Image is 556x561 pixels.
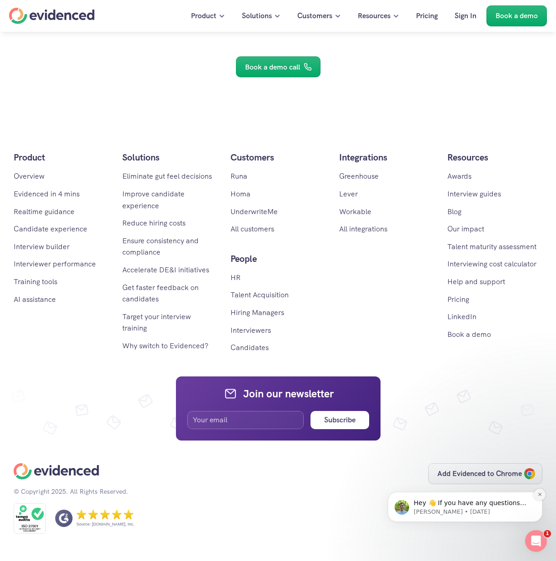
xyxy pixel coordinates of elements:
[447,224,484,234] a: Our impact
[122,189,186,210] a: Improve candidate experience
[14,277,57,286] a: Training tools
[525,530,547,552] iframe: Intercom live chat
[55,510,133,527] a: Source: [DOMAIN_NAME], Inc.
[455,10,476,22] p: Sign In
[230,150,326,165] h5: Customers
[160,54,171,66] button: Dismiss notification
[122,341,208,351] a: Why switch to Evidenced?
[230,308,284,317] a: Hiring Managers
[230,171,247,181] a: Runa
[447,207,461,216] a: Blog
[14,189,80,199] a: Evidenced in 4 mins
[14,150,109,165] p: Product
[14,224,87,234] a: Candidate experience
[14,259,96,269] a: Interviewer performance
[40,64,157,73] p: Hey 👋 If you have any questions about our pricing, I’m here to help! 🙂 [PERSON_NAME]
[230,251,326,266] p: People
[447,295,469,304] a: Pricing
[76,521,134,527] p: Source: [DOMAIN_NAME], Inc.
[447,312,476,321] a: LinkedIn
[122,171,212,181] a: Eliminate gut feel decisions
[230,273,240,282] a: HR
[447,189,501,199] a: Interview guides
[358,10,391,22] p: Resources
[409,5,445,26] a: Pricing
[236,56,321,77] a: Book a demo call
[339,150,434,165] p: Integrations
[447,150,542,165] p: Resources
[14,295,56,304] a: AI assistance
[339,224,387,234] a: All integrations
[230,326,271,335] a: Interviewers
[339,171,379,181] a: Greenhouse
[544,530,551,537] span: 1
[242,10,272,22] p: Solutions
[187,411,304,429] input: Your email
[40,73,157,81] p: Message from Andy, sent 4d ago
[230,343,269,352] a: Candidates
[122,312,193,333] a: Target your interview training
[14,242,70,251] a: Interview builder
[447,242,536,251] a: Talent maturity assessment
[122,236,200,257] a: Ensure consistency and compliance
[14,57,168,87] div: message notification from Andy, 4d ago. Hey 👋 If you have any questions about our pricing, I’m he...
[448,5,483,26] a: Sign In
[14,207,75,216] a: Realtime guidance
[122,150,217,165] p: Solutions
[297,10,332,22] p: Customers
[122,265,209,275] a: Accelerate DE&I initiatives
[122,283,200,304] a: Get faster feedback on candidates
[496,10,538,22] p: Book a demo
[245,61,300,73] p: Book a demo call
[20,65,35,80] img: Profile image for Andy
[447,330,491,339] a: Book a demo
[374,435,556,536] iframe: Intercom notifications message
[191,10,216,22] p: Product
[447,171,471,181] a: Awards
[9,8,95,24] a: Home
[243,386,334,401] h4: Join our newsletter
[230,290,289,300] a: Talent Acquisition
[416,10,438,22] p: Pricing
[14,171,45,181] a: Overview
[122,218,185,228] a: Reduce hiring costs
[230,189,250,199] a: Homa
[230,224,274,234] a: All customers
[447,259,536,269] a: Interviewing cost calculator
[324,414,356,426] h6: Subscribe
[486,5,547,26] a: Book a demo
[339,189,358,199] a: Lever
[447,277,505,286] a: Help and support
[311,411,369,429] button: Subscribe
[339,207,371,216] a: Workable
[230,207,278,216] a: UnderwriteMe
[14,486,128,496] p: © Copyright 2025. All Rights Reserved.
